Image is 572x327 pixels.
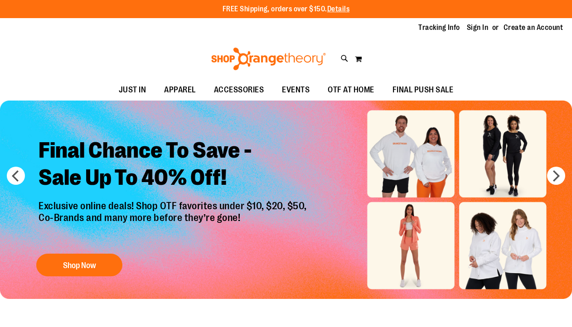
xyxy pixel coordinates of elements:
span: JUST IN [119,80,146,100]
a: FINAL PUSH SALE [383,80,463,101]
button: Shop Now [36,254,122,276]
span: OTF AT HOME [328,80,374,100]
span: ACCESSORIES [214,80,264,100]
h2: Final Chance To Save - Sale Up To 40% Off! [32,130,316,200]
span: EVENTS [282,80,310,100]
a: JUST IN [110,80,155,101]
p: FREE Shipping, orders over $150. [223,4,350,14]
a: Details [327,5,350,13]
a: Create an Account [504,23,563,33]
a: APPAREL [155,80,205,101]
button: next [547,167,565,185]
span: APPAREL [164,80,196,100]
button: prev [7,167,25,185]
a: Tracking Info [418,23,460,33]
p: Exclusive online deals! Shop OTF favorites under $10, $20, $50, Co-Brands and many more before th... [32,200,316,245]
a: EVENTS [273,80,319,101]
img: Shop Orangetheory [210,48,327,70]
a: Final Chance To Save -Sale Up To 40% Off! Exclusive online deals! Shop OTF favorites under $10, $... [32,130,316,281]
a: Sign In [467,23,489,33]
a: ACCESSORIES [205,80,273,101]
span: FINAL PUSH SALE [393,80,454,100]
a: OTF AT HOME [319,80,383,101]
